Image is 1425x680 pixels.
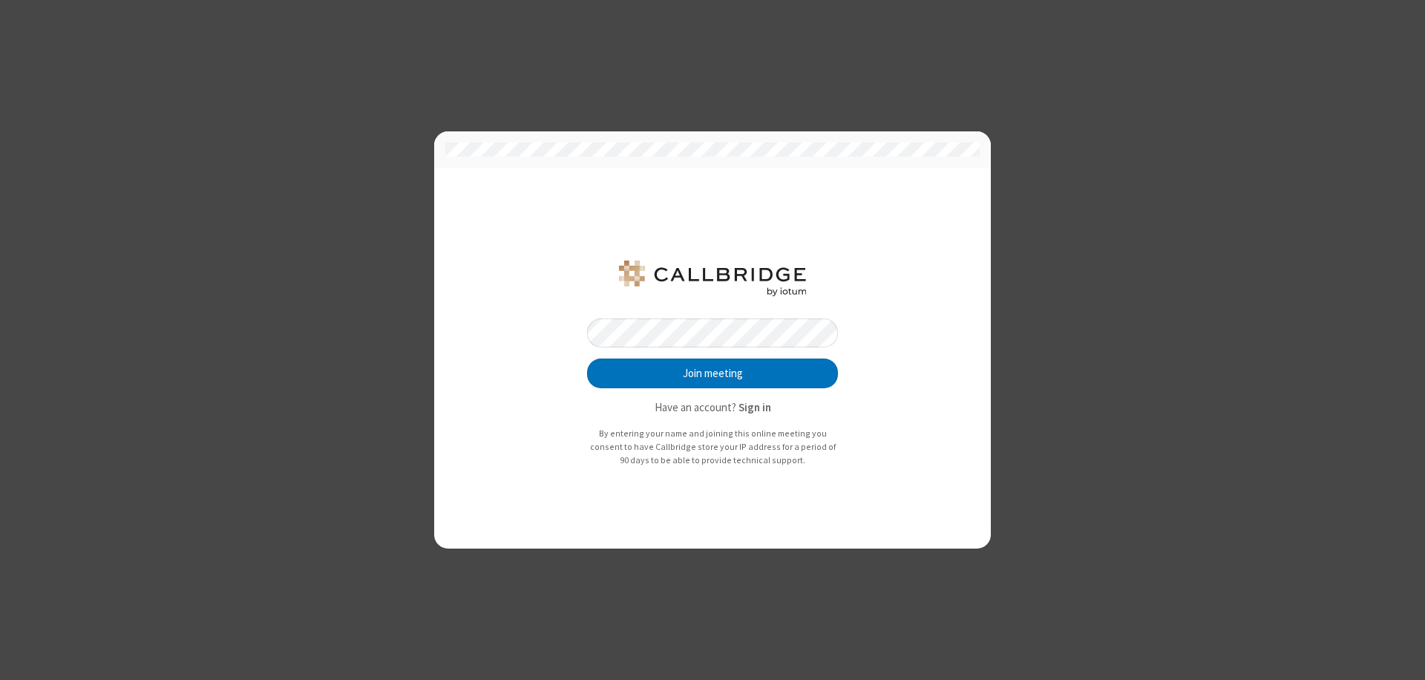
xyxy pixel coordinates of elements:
button: Join meeting [587,359,838,388]
p: Have an account? [587,399,838,416]
p: By entering your name and joining this online meeting you consent to have Callbridge store your I... [587,427,838,466]
button: Sign in [738,399,771,416]
strong: Sign in [738,400,771,414]
img: QA Selenium DO NOT DELETE OR CHANGE [616,261,809,296]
